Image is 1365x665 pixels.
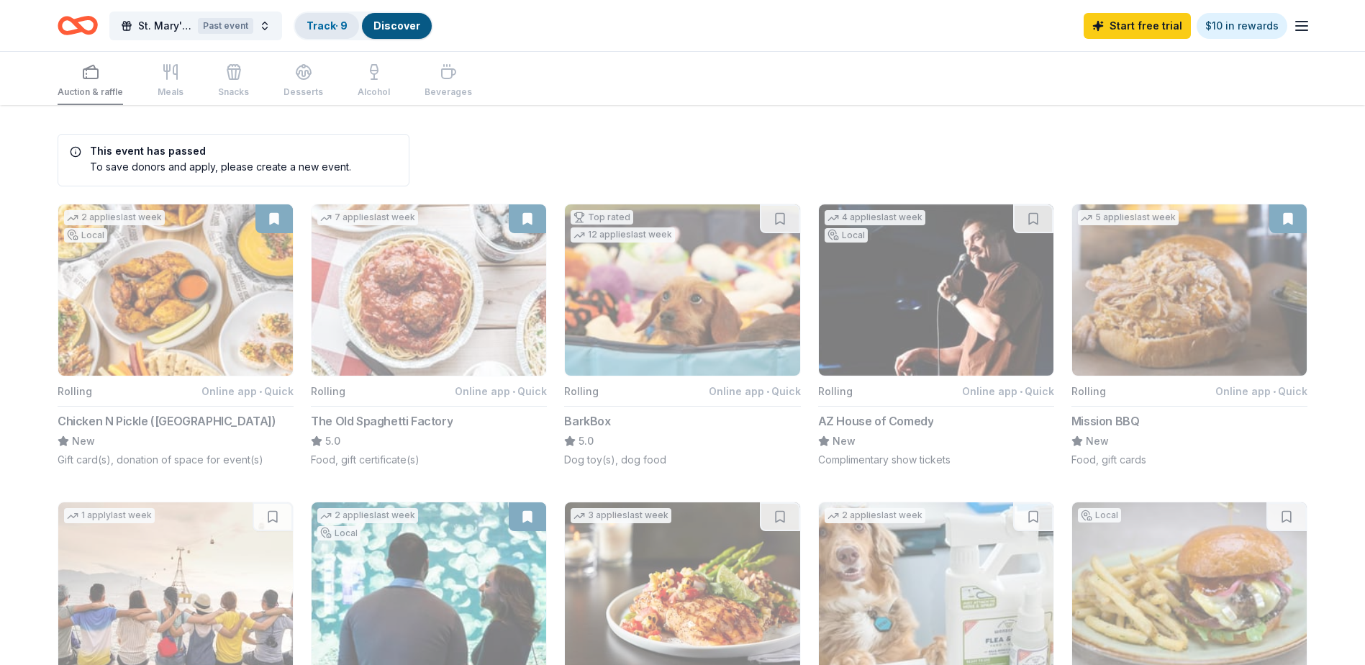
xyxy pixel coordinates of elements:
[307,19,348,32] a: Track· 9
[311,204,547,467] button: Image for The Old Spaghetti Factory7 applieslast weekRollingOnline app•QuickThe Old Spaghetti Fac...
[373,19,420,32] a: Discover
[109,12,282,40] button: St. Mary's OpenPast event
[1071,204,1307,467] button: Image for Mission BBQ5 applieslast weekRollingOnline app•QuickMission BBQNewFood, gift cards
[138,17,192,35] span: St. Mary's Open
[1197,13,1287,39] a: $10 in rewards
[70,159,351,174] div: To save donors and apply, please create a new event.
[198,18,253,34] div: Past event
[58,9,98,42] a: Home
[1084,13,1191,39] a: Start free trial
[70,146,351,156] h5: This event has passed
[294,12,433,40] button: Track· 9Discover
[818,204,1054,467] button: Image for AZ House of Comedy4 applieslast weekLocalRollingOnline app•QuickAZ House of ComedyNewCo...
[58,204,294,467] button: Image for Chicken N Pickle (Glendale)2 applieslast weekLocalRollingOnline app•QuickChicken N Pick...
[564,204,800,467] button: Image for BarkBoxTop rated12 applieslast weekRollingOnline app•QuickBarkBox5.0Dog toy(s), dog food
